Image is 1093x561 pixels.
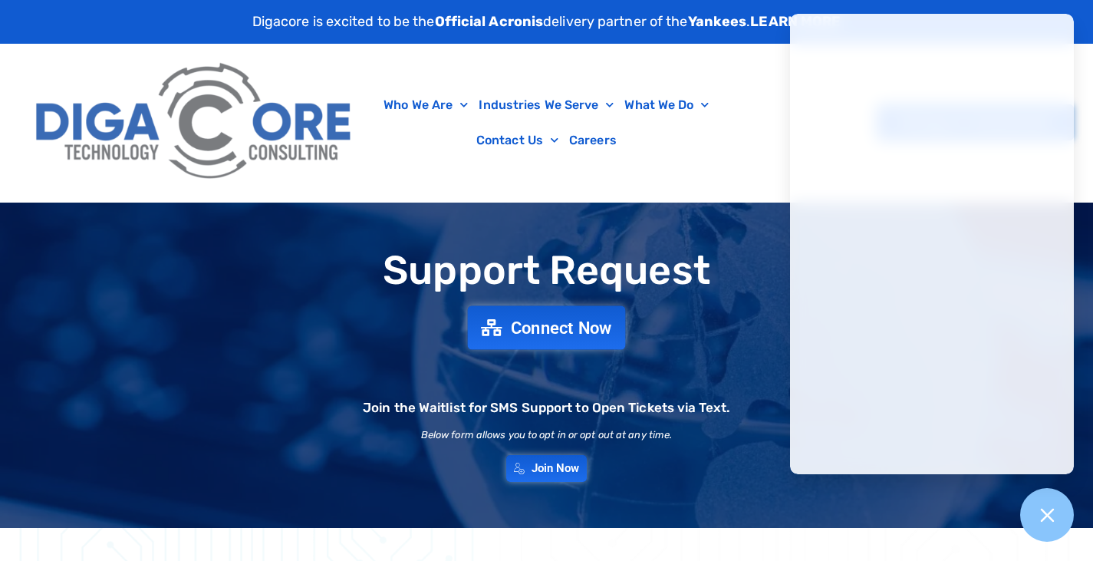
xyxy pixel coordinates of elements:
[252,12,841,32] p: Digacore is excited to be the delivery partner of the .
[471,123,564,158] a: Contact Us
[27,51,363,194] img: Digacore Logo
[473,87,619,123] a: Industries We Serve
[790,14,1074,474] iframe: Chatgenie Messenger
[750,13,841,30] a: LEARN MORE
[468,306,626,350] a: Connect Now
[688,13,747,30] strong: Yankees
[619,87,714,123] a: What We Do
[532,463,580,474] span: Join Now
[564,123,622,158] a: Careers
[435,13,544,30] strong: Official Acronis
[511,319,612,336] span: Connect Now
[18,249,1076,292] h1: Support Request
[378,87,473,123] a: Who We Are
[506,455,588,482] a: Join Now
[421,430,673,440] h2: Below form allows you to opt in or opt out at any time.
[370,87,722,158] nav: Menu
[363,401,730,414] h2: Join the Waitlist for SMS Support to Open Tickets via Text.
